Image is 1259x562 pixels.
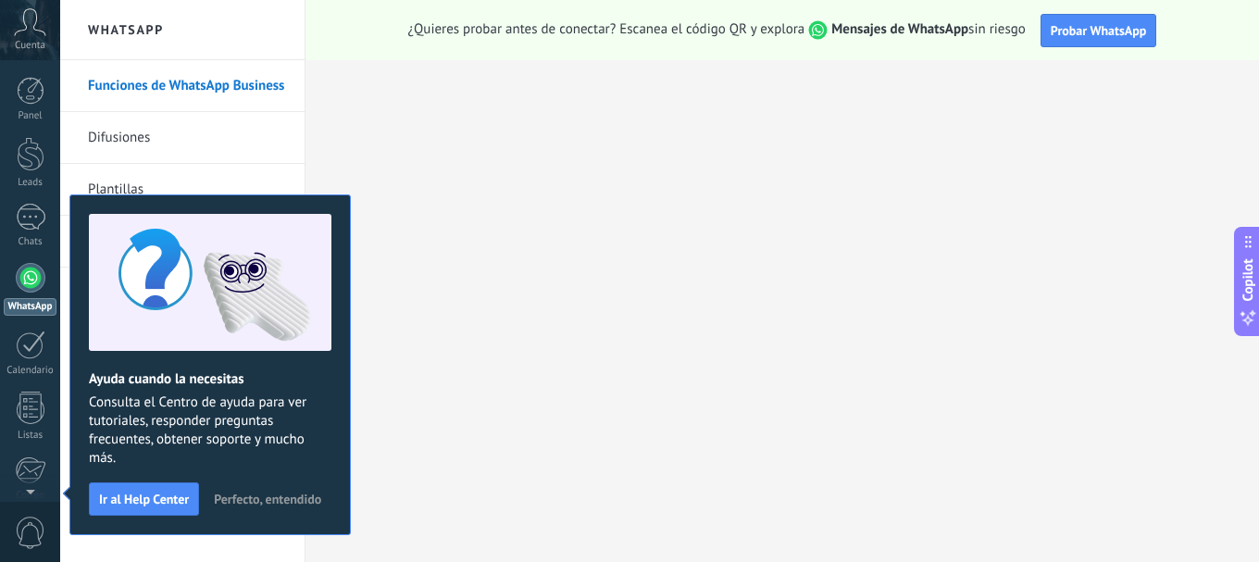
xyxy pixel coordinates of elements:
[88,60,286,112] a: Funciones de WhatsApp Business
[4,236,57,248] div: Chats
[15,40,45,52] span: Cuenta
[60,60,305,112] li: Funciones de WhatsApp Business
[4,365,57,377] div: Calendario
[408,20,1026,40] span: ¿Quieres probar antes de conectar? Escanea el código QR y explora sin riesgo
[88,112,286,164] a: Difusiones
[88,164,286,216] a: Plantillas
[4,110,57,122] div: Panel
[1041,14,1157,47] button: Probar WhatsApp
[1051,22,1147,39] span: Probar WhatsApp
[1239,258,1257,301] span: Copilot
[60,112,305,164] li: Difusiones
[206,485,330,513] button: Perfecto, entendido
[214,493,321,506] span: Perfecto, entendido
[4,430,57,442] div: Listas
[831,20,968,38] strong: Mensajes de WhatsApp
[60,164,305,216] li: Plantillas
[89,393,331,468] span: Consulta el Centro de ayuda para ver tutoriales, responder preguntas frecuentes, obtener soporte ...
[89,370,331,388] h2: Ayuda cuando la necesitas
[99,493,189,506] span: Ir al Help Center
[4,177,57,189] div: Leads
[89,482,199,516] button: Ir al Help Center
[4,298,56,316] div: WhatsApp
